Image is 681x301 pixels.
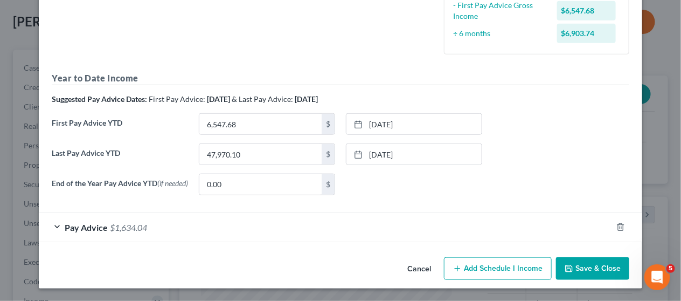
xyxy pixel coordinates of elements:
a: [DATE] [346,144,482,165]
button: Add Schedule I Income [444,257,552,280]
label: Last Pay Advice YTD [46,143,193,174]
span: & Last Pay Advice: [232,94,293,104]
strong: Suggested Pay Advice Dates: [52,94,147,104]
iframe: Intercom live chat [644,264,670,290]
label: End of the Year Pay Advice YTD [46,174,193,204]
span: 5 [666,264,675,273]
input: 0.00 [199,174,322,195]
strong: [DATE] [295,94,318,104]
span: $1,634.04 [110,222,147,232]
label: First Pay Advice YTD [46,113,193,143]
strong: [DATE] [207,94,230,104]
div: $ [322,174,335,195]
input: 0.00 [199,114,322,134]
div: $ [322,114,335,134]
input: 0.00 [199,144,322,165]
button: Save & Close [556,257,629,280]
div: ÷ 6 months [448,28,552,39]
span: (if needed) [157,179,188,188]
span: Pay Advice [65,222,108,232]
a: [DATE] [346,114,482,134]
div: $6,903.74 [557,24,616,43]
div: $ [322,144,335,165]
div: $6,547.68 [557,1,616,20]
span: First Pay Advice: [149,94,205,104]
button: Cancel [399,258,440,280]
h5: Year to Date Income [52,72,629,85]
